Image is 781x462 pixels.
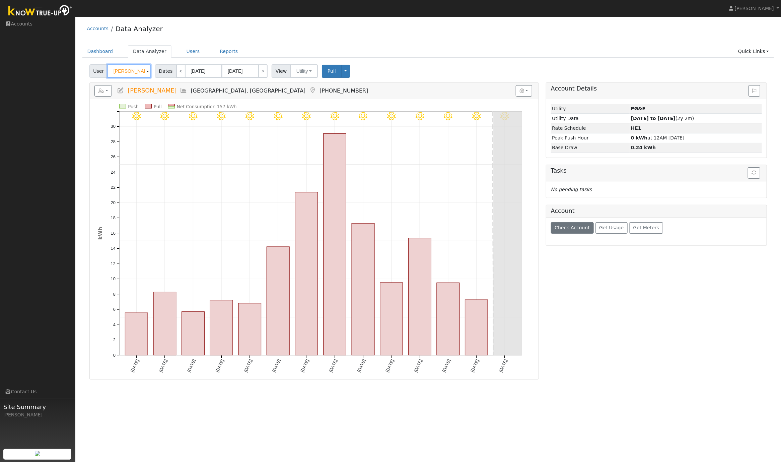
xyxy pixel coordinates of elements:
text: [DATE] [356,359,367,373]
strong: 0 kWh [631,135,648,140]
text: [DATE] [384,359,395,373]
rect: onclick="" [153,292,176,355]
a: Data Analyzer [128,45,171,58]
img: retrieve [35,451,40,456]
text: 30 [111,124,115,129]
a: Data Analyzer [116,25,163,33]
h5: Tasks [551,167,762,174]
button: Refresh [748,167,760,179]
i: 9/02 - Clear [359,112,367,120]
rect: onclick="" [267,247,289,355]
text: [DATE] [498,359,508,373]
rect: onclick="" [380,283,403,355]
span: [PERSON_NAME] [735,6,774,11]
rect: onclick="" [324,134,346,355]
td: Peak Push Hour [551,133,630,143]
i: 9/03 - Clear [387,112,396,120]
rect: onclick="" [465,300,488,355]
td: Base Draw [551,143,630,153]
span: (2y 2m) [631,116,694,121]
i: 9/01 - Clear [331,112,339,120]
text: 20 [111,200,115,205]
i: 9/04 - Clear [416,112,424,120]
i: 8/28 - Clear [217,112,225,120]
h5: Account [551,208,575,214]
a: > [258,64,268,78]
text: Pull [154,104,162,109]
button: Check Account [551,222,594,234]
td: Rate Schedule [551,123,630,133]
strong: ID: 17235658, authorized: 08/29/25 [631,106,646,111]
img: Know True-Up [5,4,75,19]
i: 8/31 - Clear [302,112,310,120]
i: 8/29 - Clear [245,112,254,120]
text: 18 [111,216,115,221]
i: 8/26 - Clear [160,112,169,120]
text: 26 [111,154,115,159]
text: [DATE] [243,359,253,373]
span: Check Account [555,225,590,230]
a: Dashboard [82,45,118,58]
text: 16 [111,231,115,236]
a: Multi-Series Graph [180,87,188,94]
a: Reports [215,45,243,58]
text: [DATE] [413,359,423,373]
a: < [176,64,186,78]
a: Map [309,87,316,94]
text: 0 [113,353,116,358]
i: 8/30 - Clear [274,112,282,120]
text: 10 [111,277,115,282]
span: View [272,64,291,78]
rect: onclick="" [295,192,318,355]
span: [PERSON_NAME] [128,87,176,94]
span: [GEOGRAPHIC_DATA], [GEOGRAPHIC_DATA] [191,88,306,94]
text: 24 [111,170,115,175]
text: [DATE] [158,359,168,373]
span: Get Usage [599,225,624,230]
text: [DATE] [186,359,197,373]
rect: onclick="" [352,223,374,355]
button: Pull [322,65,342,78]
strong: H [631,125,641,131]
a: Accounts [87,26,109,31]
rect: onclick="" [210,300,233,355]
text: [DATE] [130,359,140,373]
text: [DATE] [215,359,225,373]
div: [PERSON_NAME] [3,411,72,418]
text: [DATE] [271,359,282,373]
span: Get Meters [633,225,659,230]
i: 9/06 - Clear [472,112,481,120]
td: Utility Data [551,114,630,123]
strong: [DATE] to [DATE] [631,116,676,121]
text: Push [128,104,139,109]
text: 12 [111,261,115,266]
text: [DATE] [441,359,452,373]
rect: onclick="" [125,313,148,355]
text: Net Consumption 157 kWh [177,104,237,109]
rect: onclick="" [437,283,459,355]
rect: onclick="" [238,303,261,355]
i: 8/27 - Clear [189,112,197,120]
text: [DATE] [300,359,310,373]
text: [DATE] [470,359,480,373]
text: 6 [113,307,116,312]
text: 22 [111,185,115,190]
a: Edit User (36393) [117,87,124,94]
a: Quick Links [733,45,774,58]
text: [DATE] [328,359,338,373]
text: 8 [113,292,116,297]
text: 2 [113,338,116,343]
h5: Account Details [551,85,762,92]
span: [PHONE_NUMBER] [319,88,368,94]
strong: 0.24 kWh [631,145,656,150]
td: Utility [551,104,630,114]
i: 9/05 - Clear [444,112,452,120]
span: Site Summary [3,402,72,411]
rect: onclick="" [182,312,204,355]
i: 8/25 - Clear [132,112,140,120]
text: 28 [111,139,115,144]
text: kWh [97,227,103,240]
i: No pending tasks [551,187,592,192]
span: Pull [328,68,336,74]
button: Issue History [749,85,760,97]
